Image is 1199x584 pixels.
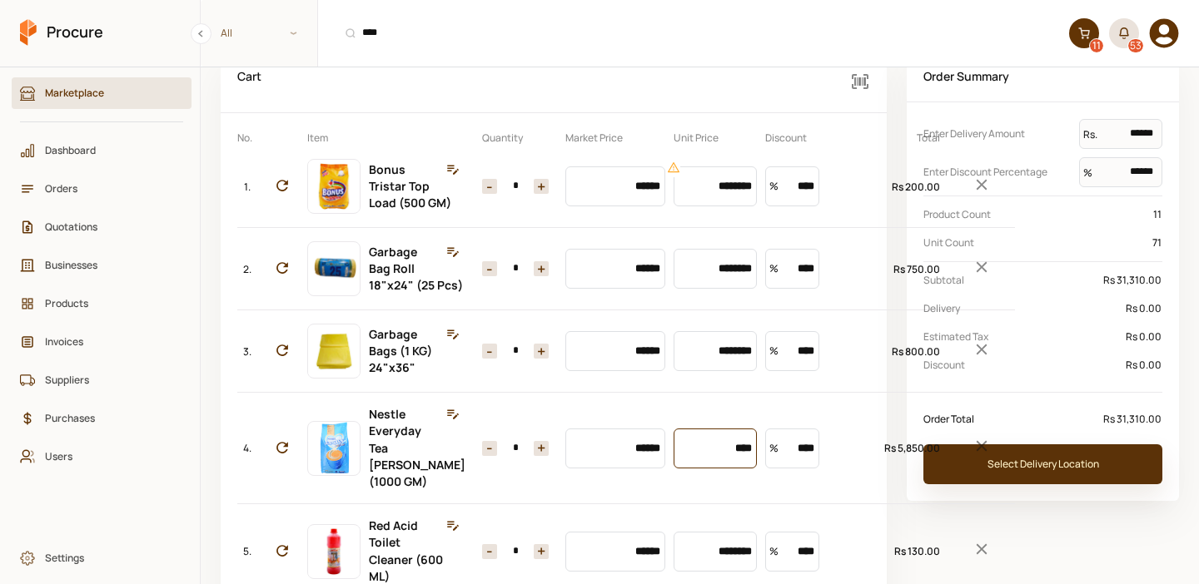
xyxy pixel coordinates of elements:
[237,392,1015,503] div: 4.Nestle Everyday Tea [PERSON_NAME] (1000 GM)Rs 5,850.00Remove Item
[534,344,549,359] button: Decrease item quantity
[765,130,848,146] p: Discount
[674,130,757,146] p: Unit Price
[923,126,1079,141] p: Enter Delivery Amount
[369,161,451,210] a: Bonus Tristar Top Load (500 GM)
[244,179,251,195] span: 1.
[482,261,497,276] button: Increase item quantity
[923,157,1162,187] div: Enter Discount Percentage
[45,295,170,311] span: Products
[12,326,192,358] a: Invoices
[45,550,170,566] span: Settings
[534,261,549,276] button: Decrease item quantity
[857,543,940,559] div: Rs 130.00
[497,261,534,276] input: 2 Items
[45,410,170,426] span: Purchases
[482,179,497,194] button: Increase item quantity
[474,130,557,146] p: Quantity
[923,327,1162,347] div: Estimated Tax
[12,135,192,166] a: Dashboard
[440,243,465,261] button: Edit Note
[948,533,1015,569] button: Remove Item
[20,19,103,47] a: Procure
[1152,205,1162,225] div: 11
[45,372,170,388] span: Suppliers
[923,233,1162,253] div: Unit Count
[221,25,232,41] span: All
[482,441,497,456] button: Increase item quantity
[440,161,465,179] button: Edit Note
[923,357,1125,373] p: Discount
[769,249,779,289] span: %
[1083,120,1097,150] span: Rs.
[12,250,192,281] a: Businesses
[45,219,170,235] span: Quotations
[237,227,1015,309] div: 2.Garbage Bag Roll 18"x24" (25 Pcs)Rs 750.00Remove Item
[497,344,534,359] input: 2 Items
[923,119,1162,149] div: Enter Delivery Amount
[1128,39,1143,52] div: 53
[369,517,443,584] a: Red Acid Toilet Cleaner (600 ML)
[12,211,192,243] a: Quotations
[482,344,497,359] button: Increase item quantity
[45,85,170,101] span: Marketplace
[440,405,465,423] button: Edit Note
[12,441,192,473] a: Users
[1152,233,1162,253] div: 71
[769,331,779,371] span: %
[948,334,1015,369] button: Remove Item
[201,19,317,47] span: All
[369,406,465,489] a: Nestle Everyday Tea [PERSON_NAME] (1000 GM)
[1102,270,1162,290] div: Rs 31,310.00
[482,544,497,559] button: Increase item quantity
[1069,18,1099,48] a: 11
[237,146,1015,227] div: 1.Bonus Tristar Top Load (500 GM)Rs 200.00Remove Item
[769,428,779,468] span: %
[923,270,1162,290] div: Subtotal
[47,22,103,42] span: Procure
[857,440,940,456] div: Rs 5,850.00
[534,544,549,559] button: Decrease item quantity
[1083,158,1092,188] span: %
[923,355,1162,375] div: Discount
[857,344,940,359] div: Rs 800.00
[12,77,192,109] a: Marketplace
[907,52,1179,102] h2: Order Summary
[237,130,257,146] p: No.
[328,12,1059,54] input: Products, Businesses, Users, Suppliers, Orders, and Purchases
[923,164,1079,180] p: Enter Discount Percentage
[12,173,192,205] a: Orders
[243,261,251,277] span: 2.
[923,205,1162,225] div: Product Count
[497,544,534,559] input: 1 Items
[923,272,1102,288] p: Subtotal
[1109,18,1139,48] button: 53
[45,181,170,196] span: Orders
[923,409,1162,429] div: Order Total
[243,440,251,456] span: 4.
[857,179,940,195] div: Rs 200.00
[923,299,1162,319] div: Delivery
[12,542,192,574] a: Settings
[243,543,251,559] span: 5.
[923,235,1152,250] p: Unit Count
[307,130,361,146] p: Item
[534,179,549,194] button: Decrease item quantity
[243,344,251,359] span: 3.
[923,206,1152,222] p: Product Count
[1102,409,1162,429] div: Rs 31,310.00
[534,441,549,456] button: Decrease item quantity
[45,334,170,349] span: Invoices
[369,326,432,375] a: Garbage Bags (1 KG) 24"x36"
[12,364,192,396] a: Suppliers
[857,261,940,277] div: Rs 750.00
[923,300,1125,316] p: Delivery
[369,244,463,293] a: Garbage Bag Roll 18"x24" (25 Pcs)
[440,517,465,535] button: Edit Note
[1125,355,1162,375] div: Rs 0.00
[45,257,170,273] span: Businesses
[948,251,1015,287] button: Remove Item
[12,403,192,434] a: Purchases
[1125,327,1162,347] div: Rs 0.00
[923,444,1162,484] button: Select Delivery Location
[231,62,837,102] div: Cart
